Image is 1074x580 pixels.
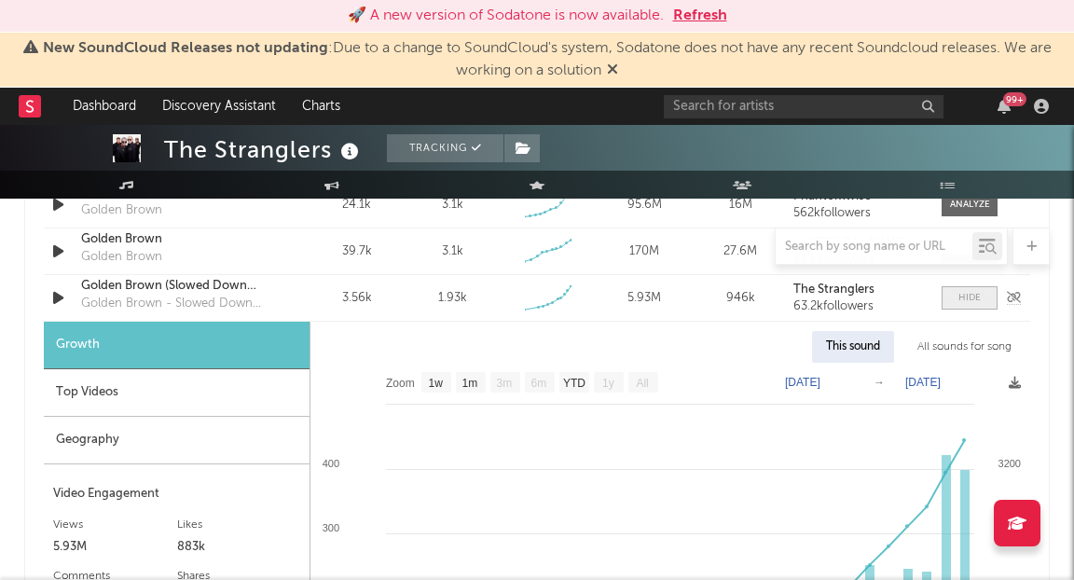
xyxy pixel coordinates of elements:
div: 3.56k [313,289,400,308]
text: 3m [497,377,513,390]
text: 1w [429,377,444,390]
input: Search for artists [664,95,943,118]
strong: Phantomwise [793,190,871,202]
text: YTD [563,377,585,390]
text: → [874,376,885,389]
div: The Stranglers [164,134,364,165]
div: Views [53,514,177,536]
div: Top Videos [44,369,310,417]
button: 99+ [998,99,1011,114]
div: 63.2k followers [793,300,923,313]
span: : Due to a change to SoundCloud's system, Sodatone does not have any recent Soundcloud releases. ... [43,41,1052,78]
a: Dashboard [60,88,149,125]
text: 1m [462,377,478,390]
div: 95.6M [601,196,688,214]
div: Golden Brown - Slowed Down Version [81,295,276,313]
div: 1.93k [438,289,467,308]
text: 1y [602,377,614,390]
text: 400 [323,458,339,469]
div: 5.93M [53,536,177,559]
button: Refresh [673,5,727,27]
div: 883k [177,536,301,559]
div: All sounds for song [903,331,1026,363]
a: Discovery Assistant [149,88,289,125]
a: The Stranglers [793,283,923,297]
text: 300 [323,522,339,533]
div: Video Engagement [53,483,300,505]
div: Likes [177,514,301,536]
button: Tracking [387,134,503,162]
div: 🚀 A new version of Sodatone is now available. [348,5,664,27]
span: New SoundCloud Releases not updating [43,41,328,56]
div: 5.93M [601,289,688,308]
text: All [636,377,648,390]
div: Growth [44,322,310,369]
text: Zoom [386,377,415,390]
div: 99 + [1003,92,1026,106]
strong: The Stranglers [793,283,874,296]
div: This sound [812,331,894,363]
a: Charts [289,88,353,125]
a: Golden Brown (Slowed Down Version) [81,277,276,296]
text: [DATE] [905,376,941,389]
div: 3.1k [442,196,463,214]
text: 3200 [998,458,1021,469]
span: Dismiss [607,63,618,78]
div: 24.1k [313,196,400,214]
div: Golden Brown [81,201,162,220]
div: 16M [697,196,784,214]
input: Search by song name or URL [776,240,972,255]
text: 6m [531,377,547,390]
div: 946k [697,289,784,308]
div: Geography [44,417,310,464]
div: 562k followers [793,207,923,220]
text: [DATE] [785,376,820,389]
